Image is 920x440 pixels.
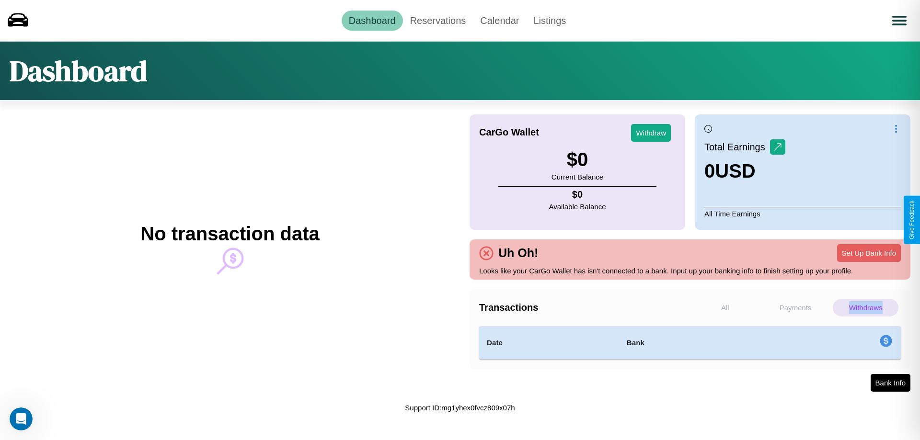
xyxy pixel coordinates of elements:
[631,124,671,142] button: Withdraw
[704,160,785,182] h3: 0 USD
[405,401,515,414] p: Support ID: mg1yhex0fvcz809x07h
[833,299,898,316] p: Withdraws
[549,189,606,200] h4: $ 0
[479,127,539,138] h4: CarGo Wallet
[908,201,915,239] div: Give Feedback
[10,407,33,430] iframe: Intercom live chat
[552,149,603,170] h3: $ 0
[763,299,828,316] p: Payments
[552,170,603,183] p: Current Balance
[549,200,606,213] p: Available Balance
[403,11,473,31] a: Reservations
[10,51,147,90] h1: Dashboard
[871,374,910,392] button: Bank Info
[479,302,690,313] h4: Transactions
[627,337,760,349] h4: Bank
[494,246,543,260] h4: Uh Oh!
[473,11,526,31] a: Calendar
[342,11,403,31] a: Dashboard
[704,138,770,156] p: Total Earnings
[479,326,901,360] table: simple table
[479,264,901,277] p: Looks like your CarGo Wallet has isn't connected to a bank. Input up your banking info to finish ...
[837,244,901,262] button: Set Up Bank Info
[140,223,319,245] h2: No transaction data
[526,11,573,31] a: Listings
[692,299,758,316] p: All
[704,207,901,220] p: All Time Earnings
[487,337,611,349] h4: Date
[886,7,913,34] button: Open menu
